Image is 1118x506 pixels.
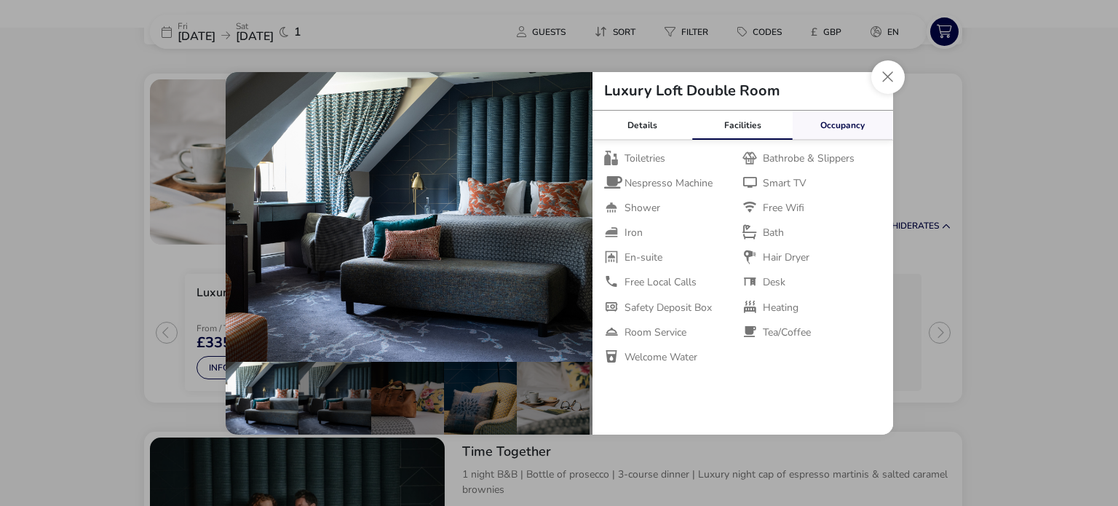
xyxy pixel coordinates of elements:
[625,177,713,190] span: Nespresso Machine
[763,177,806,190] span: Smart TV
[625,326,686,339] span: Room Service
[692,111,793,140] div: Facilities
[625,152,665,165] span: Toiletries
[592,111,693,140] div: Details
[625,351,697,364] span: Welcome Water
[763,326,811,339] span: Tea/Coffee
[625,301,712,315] span: Safety Deposit Box
[763,202,804,215] span: Free Wifi
[625,251,662,264] span: En-suite
[625,276,697,289] span: Free Local Calls
[226,72,893,435] div: details
[793,111,893,140] div: Occupancy
[592,84,792,98] h2: Luxury Loft Double Room
[226,72,592,362] img: fc66f50458867a4ff90386beeea730469a721b530d40e2a70f6e2d7426766345
[625,226,643,240] span: Iron
[871,60,905,94] button: Close dialog
[763,251,809,264] span: Hair Dryer
[763,226,784,240] span: Bath
[763,276,785,289] span: Desk
[763,152,855,165] span: Bathrobe & Slippers
[763,301,798,315] span: Heating
[625,202,660,215] span: Shower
